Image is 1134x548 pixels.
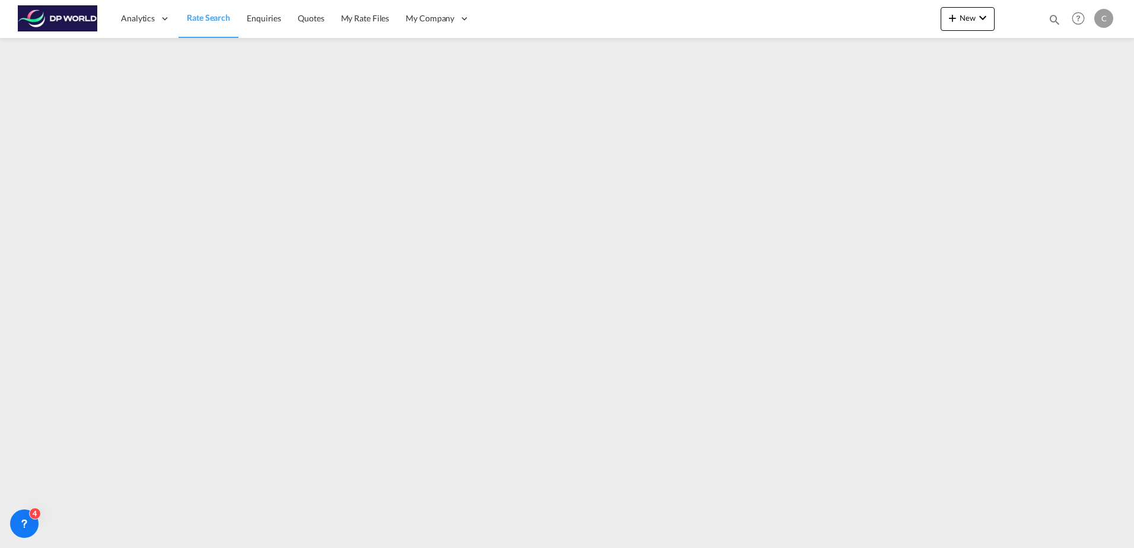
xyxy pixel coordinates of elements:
[247,13,281,23] span: Enquiries
[1048,13,1061,31] div: icon-magnify
[945,11,960,25] md-icon: icon-plus 400-fg
[18,5,98,32] img: c08ca190194411f088ed0f3ba295208c.png
[298,13,324,23] span: Quotes
[941,7,995,31] button: icon-plus 400-fgNewicon-chevron-down
[1068,8,1088,28] span: Help
[1094,9,1113,28] div: C
[406,12,454,24] span: My Company
[1048,13,1061,26] md-icon: icon-magnify
[341,13,390,23] span: My Rate Files
[121,12,155,24] span: Analytics
[976,11,990,25] md-icon: icon-chevron-down
[1068,8,1094,30] div: Help
[187,12,230,23] span: Rate Search
[945,13,990,23] span: New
